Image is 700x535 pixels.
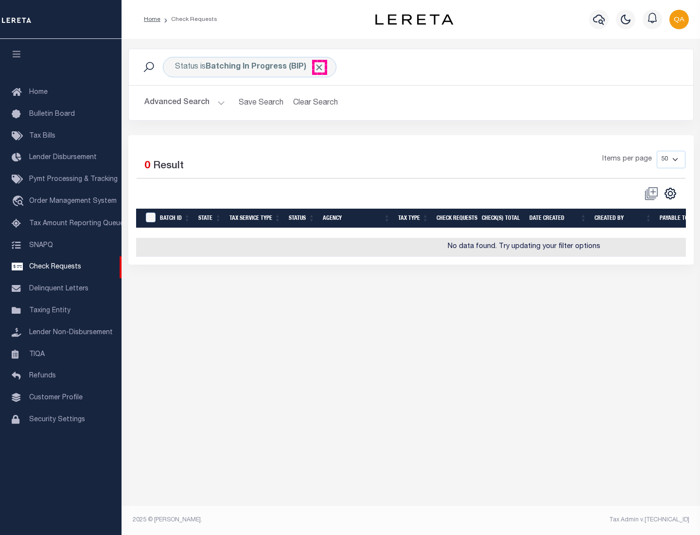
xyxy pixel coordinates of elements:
[319,209,394,229] th: Agency: activate to sort column ascending
[125,516,411,524] div: 2025 © [PERSON_NAME].
[394,209,433,229] th: Tax Type: activate to sort column ascending
[602,154,652,165] span: Items per page
[525,209,591,229] th: Date Created: activate to sort column ascending
[29,264,81,270] span: Check Requests
[669,10,689,29] img: svg+xml;base64,PHN2ZyB4bWxucz0iaHR0cDovL3d3dy53My5vcmcvMjAwMC9zdmciIHBvaW50ZXItZXZlbnRzPSJub25lIi...
[29,351,45,357] span: TIQA
[153,159,184,174] label: Result
[160,15,217,24] li: Check Requests
[314,62,324,72] span: Click to Remove
[29,242,53,249] span: SNAPQ
[591,209,656,229] th: Created By: activate to sort column ascending
[29,394,83,401] span: Customer Profile
[156,209,194,229] th: Batch Id: activate to sort column ascending
[144,93,225,112] button: Advanced Search
[289,93,342,112] button: Clear Search
[29,307,70,314] span: Taxing Entity
[29,198,117,205] span: Order Management System
[194,209,226,229] th: State: activate to sort column ascending
[29,285,88,292] span: Delinquent Letters
[433,209,478,229] th: Check Requests
[29,111,75,118] span: Bulletin Board
[29,154,97,161] span: Lender Disbursement
[285,209,319,229] th: Status: activate to sort column ascending
[29,89,48,96] span: Home
[144,17,160,22] a: Home
[29,329,113,336] span: Lender Non-Disbursement
[206,63,324,71] b: Batching In Progress (BIP)
[29,373,56,379] span: Refunds
[478,209,525,229] th: Check(s) Total
[375,14,453,25] img: logo-dark.svg
[29,133,55,140] span: Tax Bills
[233,93,289,112] button: Save Search
[12,196,27,208] i: travel_explore
[29,416,85,423] span: Security Settings
[29,176,118,183] span: Pymt Processing & Tracking
[29,220,124,227] span: Tax Amount Reporting Queue
[226,209,285,229] th: Tax Service Type: activate to sort column ascending
[144,161,150,171] span: 0
[163,57,336,77] div: Status is
[418,516,689,524] div: Tax Admin v.[TECHNICAL_ID]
